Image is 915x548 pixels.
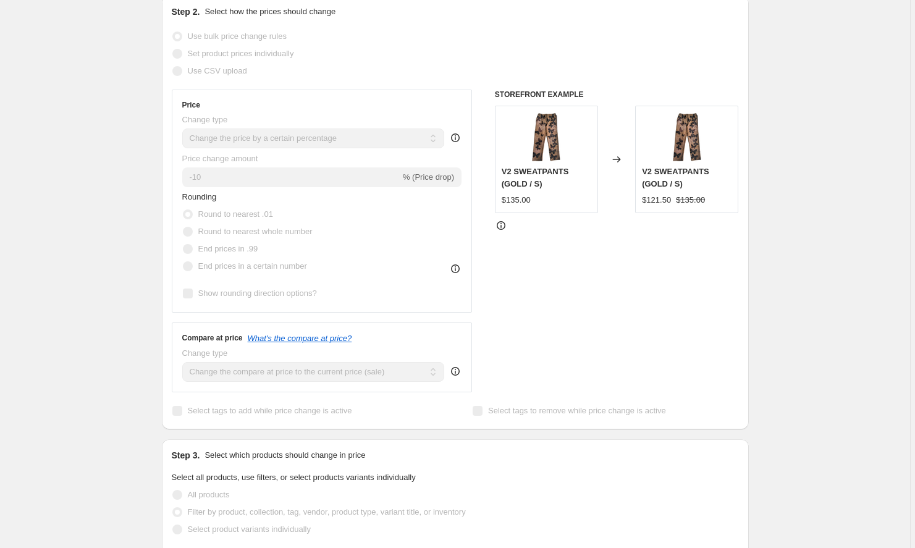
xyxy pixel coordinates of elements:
span: Change type [182,115,228,124]
span: % (Price drop) [403,172,454,182]
h3: Compare at price [182,333,243,343]
h2: Step 3. [172,449,200,462]
span: Filter by product, collection, tag, vendor, product type, variant title, or inventory [188,507,466,516]
span: Set product prices individually [188,49,294,58]
h3: Price [182,100,200,110]
span: Price change amount [182,154,258,163]
span: Select tags to add while price change is active [188,406,352,415]
img: IMG_6988-2_80x.png [521,112,571,162]
span: Rounding [182,192,217,201]
p: Select how the prices should change [205,6,335,18]
span: Use bulk price change rules [188,32,287,41]
input: -15 [182,167,400,187]
span: V2 SWEATPANTS (GOLD / S) [502,167,569,188]
div: help [449,132,462,144]
span: Use CSV upload [188,66,247,75]
span: Select tags to remove while price change is active [488,406,666,415]
span: Change type [182,348,228,358]
span: End prices in .99 [198,244,258,253]
strike: $135.00 [676,194,705,206]
span: End prices in a certain number [198,261,307,271]
h2: Step 2. [172,6,200,18]
div: help [449,365,462,377]
span: V2 SWEATPANTS (GOLD / S) [642,167,709,188]
div: $135.00 [502,194,531,206]
span: Select product variants individually [188,525,311,534]
button: What's the compare at price? [248,334,352,343]
h6: STOREFRONT EXAMPLE [495,90,739,99]
p: Select which products should change in price [205,449,365,462]
span: All products [188,490,230,499]
span: Select all products, use filters, or select products variants individually [172,473,416,482]
span: Round to nearest .01 [198,209,273,219]
img: IMG_6988-2_80x.png [662,112,712,162]
span: Show rounding direction options? [198,289,317,298]
span: Round to nearest whole number [198,227,313,236]
div: $121.50 [642,194,671,206]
